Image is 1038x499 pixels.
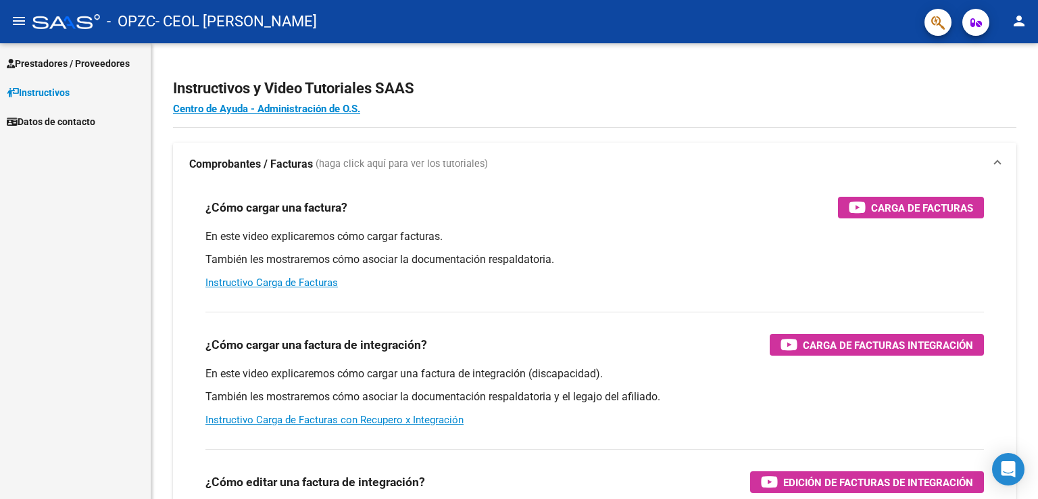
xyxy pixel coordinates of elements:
[7,56,130,71] span: Prestadores / Proveedores
[189,157,313,172] strong: Comprobantes / Facturas
[205,252,984,267] p: También les mostraremos cómo asociar la documentación respaldatoria.
[992,453,1024,485] div: Open Intercom Messenger
[205,473,425,492] h3: ¿Cómo editar una factura de integración?
[173,103,360,115] a: Centro de Ayuda - Administración de O.S.
[155,7,317,37] span: - CEOL [PERSON_NAME]
[7,85,70,100] span: Instructivos
[205,335,427,354] h3: ¿Cómo cargar una factura de integración?
[1011,13,1027,29] mat-icon: person
[770,334,984,356] button: Carga de Facturas Integración
[205,277,338,289] a: Instructivo Carga de Facturas
[107,7,155,37] span: - OPZC
[838,197,984,218] button: Carga de Facturas
[871,199,973,216] span: Carga de Facturas
[205,414,464,426] a: Instructivo Carga de Facturas con Recupero x Integración
[205,198,347,217] h3: ¿Cómo cargar una factura?
[316,157,488,172] span: (haga click aquí para ver los tutoriales)
[205,366,984,381] p: En este video explicaremos cómo cargar una factura de integración (discapacidad).
[750,471,984,493] button: Edición de Facturas de integración
[173,76,1016,101] h2: Instructivos y Video Tutoriales SAAS
[173,143,1016,186] mat-expansion-panel-header: Comprobantes / Facturas (haga click aquí para ver los tutoriales)
[803,337,973,354] span: Carga de Facturas Integración
[783,474,973,491] span: Edición de Facturas de integración
[11,13,27,29] mat-icon: menu
[205,389,984,404] p: También les mostraremos cómo asociar la documentación respaldatoria y el legajo del afiliado.
[205,229,984,244] p: En este video explicaremos cómo cargar facturas.
[7,114,95,129] span: Datos de contacto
